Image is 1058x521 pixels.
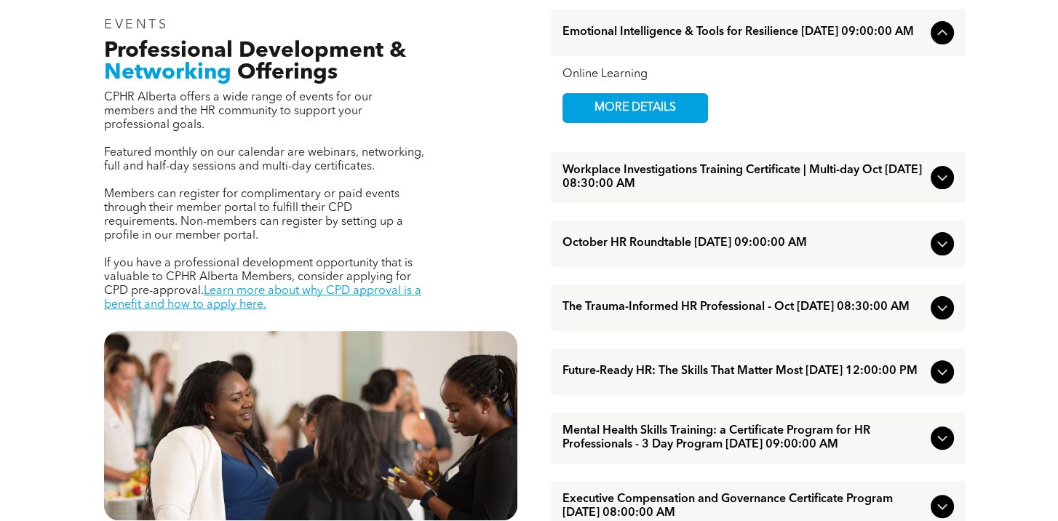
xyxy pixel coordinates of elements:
[562,365,925,378] span: Future-Ready HR: The Skills That Matter Most [DATE] 12:00:00 PM
[562,25,925,39] span: Emotional Intelligence & Tools for Resilience [DATE] 09:00:00 AM
[104,62,231,84] span: Networking
[578,94,693,122] span: MORE DETAILS
[237,62,338,84] span: Offerings
[104,92,373,131] span: CPHR Alberta offers a wide range of events for our members and the HR community to support your p...
[104,147,424,172] span: Featured monthly on our calendar are webinars, networking, full and half-day sessions and multi-d...
[562,493,925,520] span: Executive Compensation and Governance Certificate Program [DATE] 08:00:00 AM
[104,188,403,242] span: Members can register for complimentary or paid events through their member portal to fulfill thei...
[562,424,925,452] span: Mental Health Skills Training: a Certificate Program for HR Professionals - 3 Day Program [DATE] ...
[562,93,708,123] a: MORE DETAILS
[104,40,406,62] span: Professional Development &
[104,18,169,31] span: EVENTS
[562,68,954,81] div: Online Learning
[562,236,925,250] span: October HR Roundtable [DATE] 09:00:00 AM
[562,301,925,314] span: The Trauma-Informed HR Professional - Oct [DATE] 08:30:00 AM
[562,164,925,191] span: Workplace Investigations Training Certificate | Multi-day Oct [DATE] 08:30:00 AM
[104,258,413,297] span: If you have a professional development opportunity that is valuable to CPHR Alberta Members, cons...
[104,285,421,311] a: Learn more about why CPD approval is a benefit and how to apply here.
